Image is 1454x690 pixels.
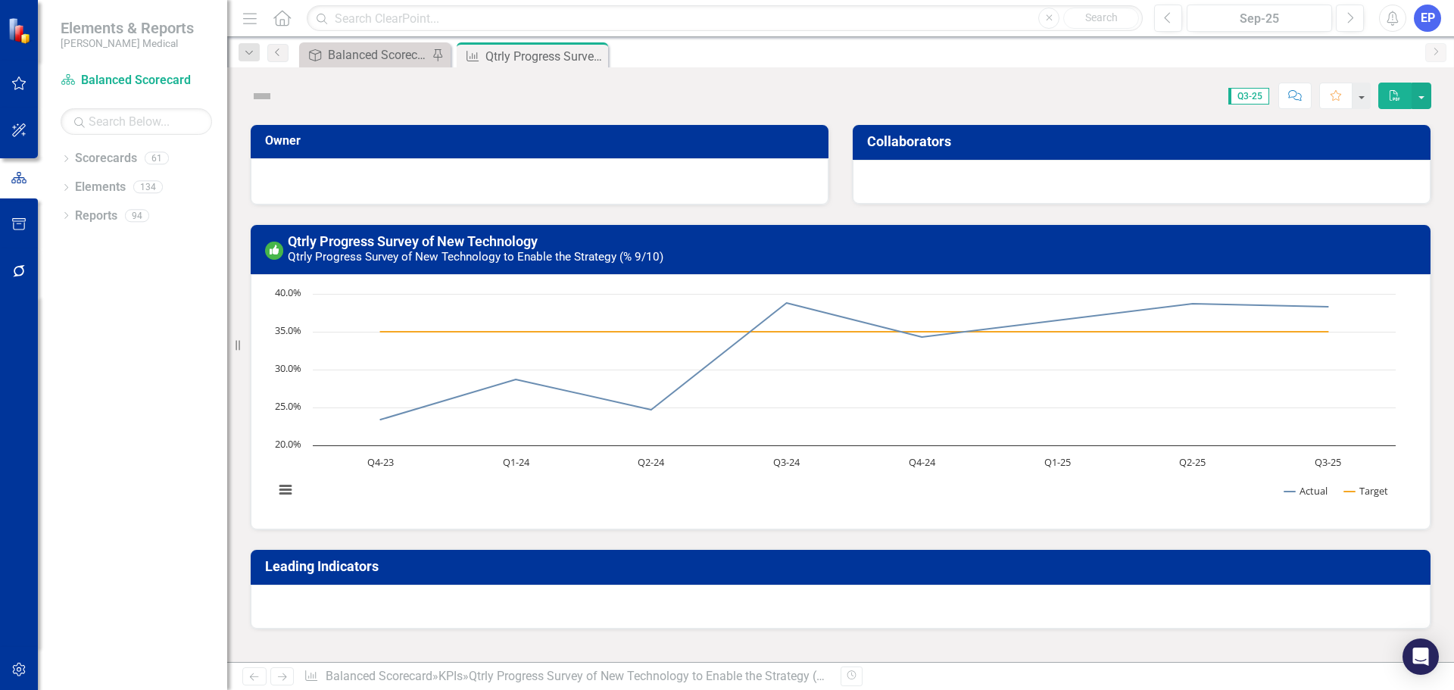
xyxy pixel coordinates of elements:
[8,17,34,44] img: ClearPoint Strategy
[307,5,1143,32] input: Search ClearPoint...
[1044,455,1071,469] text: Q1-25
[133,181,163,194] div: 134
[1315,455,1341,469] text: Q3-25
[275,286,301,299] text: 40.0%
[275,479,296,501] button: View chart menu, Chart
[909,455,936,469] text: Q4-24
[367,455,394,469] text: Q4-23
[250,84,274,108] img: Not Defined
[61,37,194,49] small: [PERSON_NAME] Medical
[75,208,117,225] a: Reports
[75,150,137,167] a: Scorecards
[328,45,428,64] div: Balanced Scorecard (Daily Huddle)
[438,669,463,683] a: KPIs
[1414,5,1441,32] button: EP
[1403,638,1439,675] div: Open Intercom Messenger
[378,329,1331,335] g: Target, line 2 of 2 with 8 data points.
[288,250,663,264] small: Qtrly Progress Survey of New Technology to Enable the Strategy (% 9/10)
[1344,484,1389,498] button: Show Target
[265,559,1421,574] h3: Leading Indicators
[638,455,665,469] text: Q2-24
[469,669,859,683] div: Qtrly Progress Survey of New Technology to Enable the Strategy (% 9/10)
[61,72,212,89] a: Balanced Scorecard
[503,455,530,469] text: Q1-24
[267,286,1415,514] div: Chart. Highcharts interactive chart.
[125,209,149,222] div: 94
[61,108,212,135] input: Search Below...
[267,286,1403,514] svg: Interactive chart
[275,323,301,337] text: 35.0%
[1187,5,1332,32] button: Sep-25
[1063,8,1139,29] button: Search
[773,455,800,469] text: Q3-24
[265,242,283,260] img: On or Above Target
[275,437,301,451] text: 20.0%
[265,134,819,148] h3: Owner
[1085,11,1118,23] span: Search
[275,399,301,413] text: 25.0%
[1192,10,1327,28] div: Sep-25
[288,233,538,249] a: Qtrly Progress Survey of New Technology
[75,179,126,196] a: Elements
[1284,484,1328,498] button: Show Actual
[304,668,829,685] div: » »
[1179,455,1206,469] text: Q2-25
[303,45,428,64] a: Balanced Scorecard (Daily Huddle)
[867,134,1421,149] h3: Collaborators
[275,361,301,375] text: 30.0%
[1228,88,1269,105] span: Q3-25
[485,47,604,66] div: Qtrly Progress Survey of New Technology to Enable the Strategy (% 9/10)
[326,669,432,683] a: Balanced Scorecard
[61,19,194,37] span: Elements & Reports
[145,152,169,165] div: 61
